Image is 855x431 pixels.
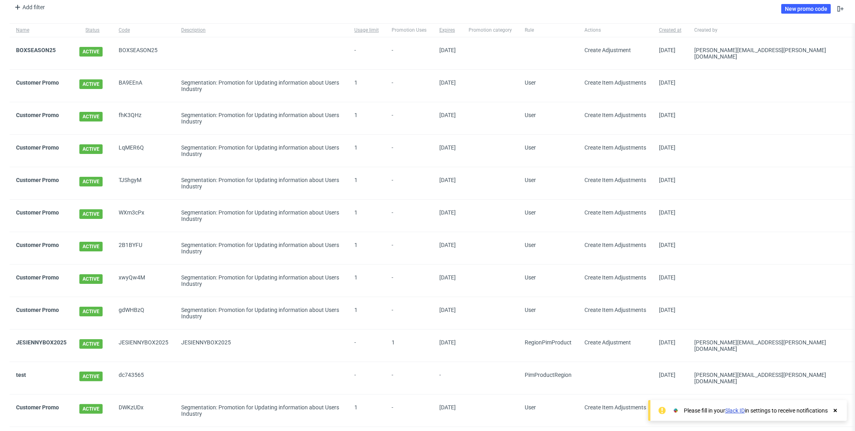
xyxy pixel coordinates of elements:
[79,177,103,186] span: ACTIVE
[79,27,106,34] span: Status
[181,242,342,255] div: Segmentation: Promotion for Updating information about Users Industry
[119,79,168,92] span: BA9EEnA
[354,404,358,411] span: 1
[16,372,26,378] a: test
[79,372,103,381] span: ACTIVE
[659,112,675,118] span: [DATE]
[694,27,855,34] span: Created by
[392,144,426,157] span: -
[725,407,745,414] a: Slack ID
[525,112,536,118] span: User
[439,112,456,118] span: [DATE]
[392,274,426,287] span: -
[16,339,67,346] a: JESIENNYBOX2025
[694,47,855,60] div: [PERSON_NAME][EMAIL_ADDRESS][PERSON_NAME][DOMAIN_NAME]
[181,79,342,92] div: Segmentation: Promotion for Updating information about Users Industry
[584,47,631,53] span: Create Adjustment
[659,79,675,86] span: [DATE]
[672,407,680,415] img: Slack
[439,307,456,313] span: [DATE]
[181,177,342,190] div: Segmentation: Promotion for Updating information about Users Industry
[584,339,631,346] span: Create Adjustment
[584,177,646,183] span: Create Item Adjustments
[119,274,168,287] span: xwyQw4M
[584,112,646,118] span: Create Item Adjustments
[392,209,426,222] span: -
[659,372,675,378] span: [DATE]
[119,209,168,222] span: WXm3cPx
[354,47,379,60] span: -
[525,27,572,34] span: Rule
[694,339,855,352] div: [PERSON_NAME][EMAIL_ADDRESS][PERSON_NAME][DOMAIN_NAME]
[584,274,646,281] span: Create Item Adjustments
[392,27,426,34] span: Promotion Uses
[684,407,828,415] div: Please fill in your in settings to receive notifications
[354,79,358,86] span: 1
[659,242,675,248] span: [DATE]
[659,307,675,313] span: [DATE]
[584,307,646,313] span: Create Item Adjustments
[181,307,342,320] div: Segmentation: Promotion for Updating information about Users Industry
[354,112,358,118] span: 1
[584,242,646,248] span: Create Item Adjustments
[584,27,646,34] span: Actions
[584,79,646,86] span: Create Item Adjustments
[525,307,536,313] span: User
[354,307,358,313] span: 1
[16,209,59,216] a: Customer Promo
[439,339,456,346] span: [DATE]
[439,144,456,151] span: [DATE]
[16,27,67,34] span: Name
[525,177,536,183] span: User
[354,339,379,352] span: -
[392,372,426,384] span: -
[694,372,855,384] div: [PERSON_NAME][EMAIL_ADDRESS][PERSON_NAME][DOMAIN_NAME]
[16,112,59,118] a: Customer Promo
[119,372,168,384] span: dc743565
[79,144,103,154] span: ACTIVE
[354,27,379,34] span: Usage limit
[439,404,456,411] span: [DATE]
[525,209,536,216] span: User
[584,209,646,216] span: Create Item Adjustments
[119,339,168,352] span: JESIENNYBOX2025
[16,404,59,411] a: Customer Promo
[119,242,168,255] span: 2B1BYFU
[119,112,168,125] span: fhK3QHz
[79,79,103,89] span: ACTIVE
[392,47,426,60] span: -
[584,404,646,411] span: Create Item Adjustments
[659,47,675,53] span: [DATE]
[119,177,168,190] span: TJShgyM
[181,274,342,287] div: Segmentation: Promotion for Updating information about Users Industry
[781,4,831,14] a: New promo code
[525,372,572,378] span: PimProduct Region
[659,339,675,346] span: [DATE]
[392,79,426,92] span: -
[181,339,342,346] div: JESIENNYBOX2025
[79,209,103,219] span: ACTIVE
[659,209,675,216] span: [DATE]
[79,307,103,316] span: ACTIVE
[439,27,456,34] span: Expires
[181,144,342,157] div: Segmentation: Promotion for Updating information about Users Industry
[16,144,59,151] a: Customer Promo
[584,144,646,151] span: Create Item Adjustments
[16,274,59,281] a: Customer Promo
[439,177,456,183] span: [DATE]
[119,144,168,157] span: LqMER6Q
[79,339,103,349] span: ACTIVE
[79,404,103,414] span: ACTIVE
[79,274,103,284] span: ACTIVE
[79,112,103,121] span: ACTIVE
[525,79,536,86] span: User
[439,274,456,281] span: [DATE]
[469,27,512,34] span: Promotion category
[659,274,675,281] span: [DATE]
[392,339,395,346] span: 1
[439,79,456,86] span: [DATE]
[354,372,379,384] span: -
[354,144,358,151] span: 1
[16,242,59,248] a: Customer Promo
[525,404,536,411] span: User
